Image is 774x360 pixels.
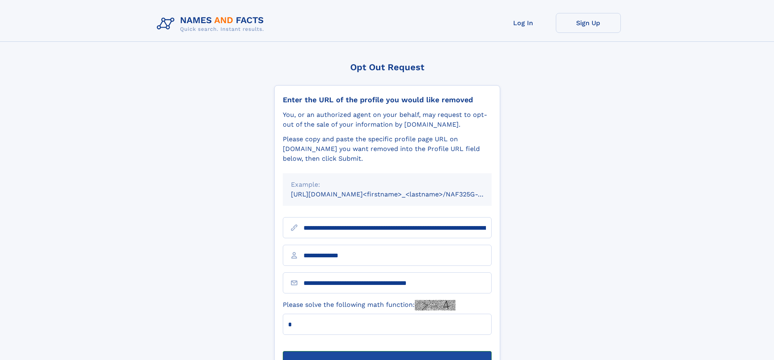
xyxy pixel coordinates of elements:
[283,134,492,164] div: Please copy and paste the specific profile page URL on [DOMAIN_NAME] you want removed into the Pr...
[283,110,492,129] div: You, or an authorized agent on your behalf, may request to opt-out of the sale of your informatio...
[556,13,621,33] a: Sign Up
[291,190,507,198] small: [URL][DOMAIN_NAME]<firstname>_<lastname>/NAF325G-xxxxxxxx
[154,13,271,35] img: Logo Names and Facts
[283,300,455,310] label: Please solve the following math function:
[291,180,483,190] div: Example:
[283,95,492,104] div: Enter the URL of the profile you would like removed
[274,62,500,72] div: Opt Out Request
[491,13,556,33] a: Log In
